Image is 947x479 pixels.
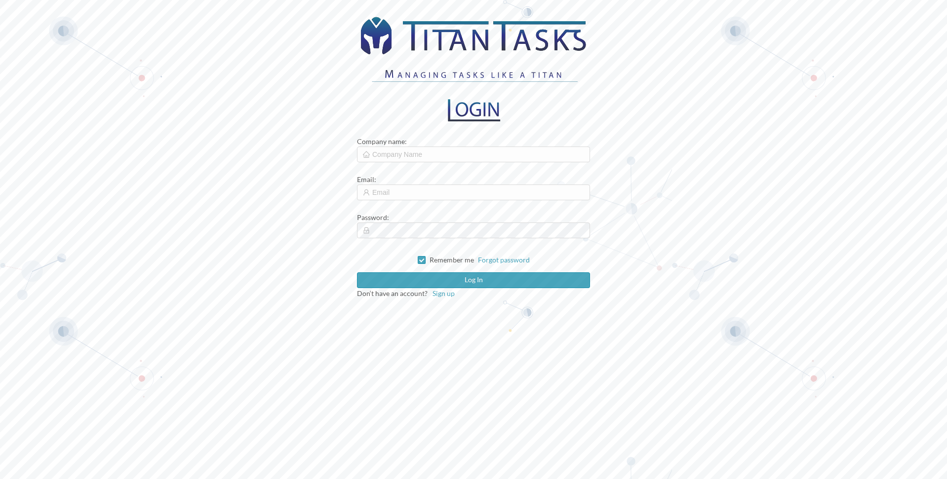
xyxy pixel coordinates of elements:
span: Password [357,213,387,221]
input: Email [357,184,590,200]
button: Log in [357,272,590,288]
span: Email [357,175,374,184]
input: Company name [357,147,590,162]
span: Sign up [433,289,455,297]
span: Company name [357,137,405,146]
a: Sign up [428,289,455,297]
span: Don‘t have an account? [357,289,428,297]
img: logo [444,99,503,121]
div: : [357,136,590,147]
i: icon: home [363,151,370,158]
i: icon: user [363,189,370,196]
i: icon: lock [363,227,370,234]
img: logo [357,15,590,92]
a: Forgot password [478,256,530,264]
div: : [357,212,590,222]
div: : [357,174,590,184]
span: Remember me [430,256,474,264]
